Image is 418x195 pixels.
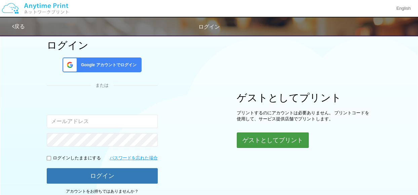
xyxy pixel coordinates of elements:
a: 戻る [12,24,25,29]
a: パスワードを忘れた場合 [110,155,158,161]
p: プリントするのにアカウントは必要ありません。 プリントコードを使用して、サービス提供店舗でプリントします。 [237,110,371,122]
button: ログイン [47,168,158,184]
span: Google アカウントでログイン [78,62,137,68]
h1: ログイン [47,40,158,51]
div: または [47,82,158,89]
input: メールアドレス [47,115,158,128]
p: ログインしたままにする [53,155,101,161]
h1: ゲストとしてプリント [237,92,371,103]
button: ゲストとしてプリント [237,132,309,148]
span: ログイン [198,24,220,30]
